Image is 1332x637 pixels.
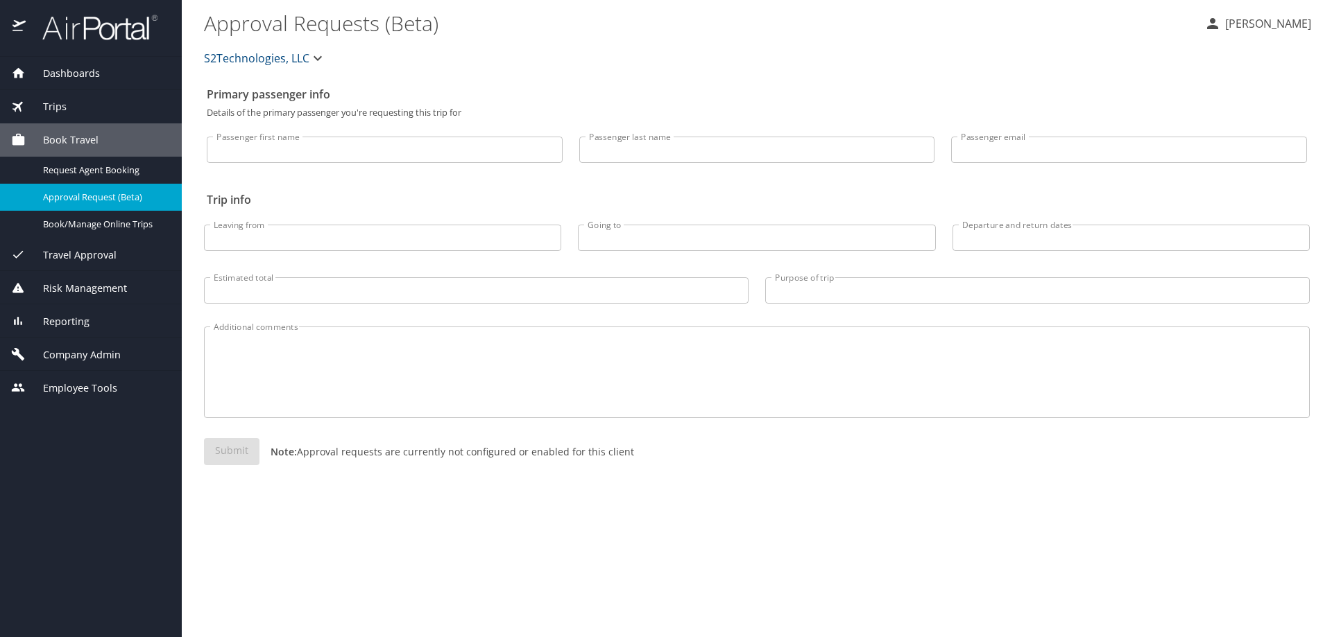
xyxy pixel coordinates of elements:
h1: Approval Requests (Beta) [204,1,1193,44]
button: [PERSON_NAME] [1199,11,1317,36]
button: S2Technologies, LLC [198,44,332,72]
img: icon-airportal.png [12,14,27,41]
p: [PERSON_NAME] [1221,15,1311,32]
span: Reporting [26,314,89,329]
span: Travel Approval [26,247,117,263]
span: Company Admin [26,347,121,363]
strong: Note: [271,445,297,458]
span: Employee Tools [26,381,117,396]
img: airportal-logo.png [27,14,157,41]
span: Request Agent Booking [43,164,165,177]
span: Risk Management [26,281,127,296]
span: Trips [26,99,67,114]
span: Dashboards [26,66,100,81]
p: Approval requests are currently not configured or enabled for this client [259,444,634,459]
h2: Trip info [207,189,1307,211]
span: S2Technologies, LLC [204,49,309,68]
span: Book/Manage Online Trips [43,218,165,231]
span: Book Travel [26,132,99,148]
span: Approval Request (Beta) [43,191,165,204]
h2: Primary passenger info [207,83,1307,105]
p: Details of the primary passenger you're requesting this trip for [207,108,1307,117]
